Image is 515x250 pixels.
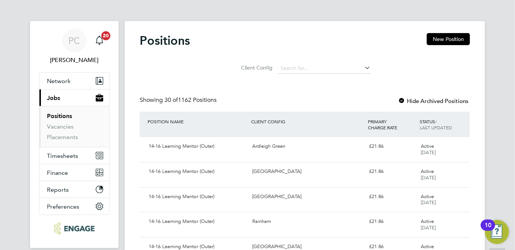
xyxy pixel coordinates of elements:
div: £21.86 [366,140,418,153]
div: 14-16 Learning Mentor (Outer) [146,140,249,153]
a: Vacancies [47,123,74,130]
span: Paul Crossey [39,56,110,65]
button: New Position [427,33,470,45]
span: Active [421,193,434,200]
button: Network [39,73,109,89]
div: £21.86 [366,191,418,203]
span: Active [421,218,434,224]
div: 14-16 Learning Mentor (Outer) [146,215,249,228]
span: [DATE] [421,149,436,156]
span: Finance [47,169,68,176]
button: Preferences [39,198,109,215]
span: Reports [47,186,69,193]
span: 30 of [164,96,178,104]
span: Active [421,168,434,174]
span: 20 [101,31,110,40]
span: Network [47,77,71,85]
a: Placements [47,133,78,141]
span: / [435,118,437,124]
div: £21.86 [366,215,418,228]
div: 14-16 Learning Mentor (Outer) [146,165,249,178]
div: POSITION NAME [146,115,249,128]
div: Showing [140,96,218,104]
nav: Main navigation [30,21,119,248]
div: Jobs [39,106,109,147]
div: Rainham [249,215,366,228]
div: 10 [485,225,491,235]
div: 14-16 Learning Mentor (Outer) [146,191,249,203]
span: Preferences [47,203,79,210]
div: CLIENT CONFIG [249,115,366,128]
span: LAST UPDATED [420,124,452,130]
span: Timesheets [47,152,78,159]
a: Go to home page [39,223,110,235]
button: Open Resource Center, 10 new notifications [485,220,509,244]
button: Reports [39,181,109,198]
div: £21.86 [366,165,418,178]
span: 1162 Positions [164,96,217,104]
div: [GEOGRAPHIC_DATA] [249,165,366,178]
img: ncclondon-logo-retina.png [54,223,94,235]
span: [DATE] [421,199,436,206]
input: Search for... [278,63,371,74]
label: Client Config [239,64,273,71]
div: [GEOGRAPHIC_DATA] [249,191,366,203]
span: [DATE] [421,174,436,181]
span: Active [421,243,434,250]
div: STATUS [418,115,470,134]
div: Ardleigh Green [249,140,366,153]
button: Timesheets [39,147,109,164]
div: PRIMARY CHARGE RATE [366,115,418,134]
span: Jobs [47,94,60,102]
a: Positions [47,112,72,120]
a: 20 [92,29,107,53]
button: Jobs [39,89,109,106]
button: Finance [39,164,109,181]
h2: Positions [140,33,190,48]
a: PC[PERSON_NAME] [39,29,110,65]
span: PC [69,36,80,45]
label: Hide Archived Positions [398,97,468,105]
span: [DATE] [421,224,436,231]
span: Active [421,143,434,149]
